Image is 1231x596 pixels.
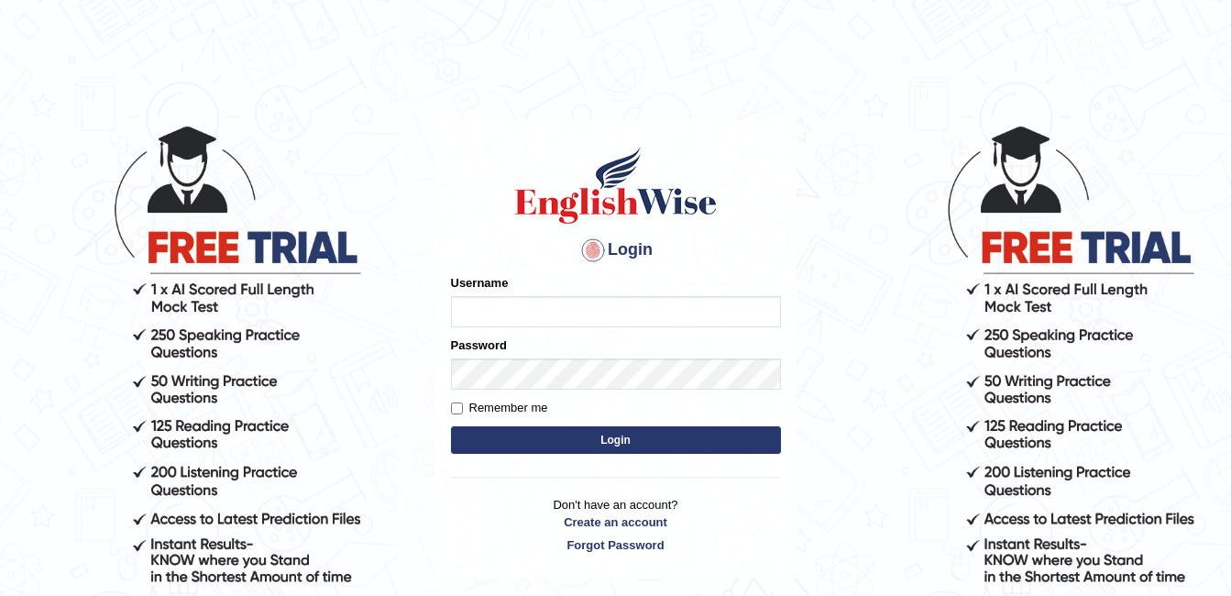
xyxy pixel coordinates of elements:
label: Password [451,337,507,354]
p: Don't have an account? [451,496,781,553]
button: Login [451,426,781,454]
label: Remember me [451,399,548,417]
label: Username [451,274,509,292]
img: Logo of English Wise sign in for intelligent practice with AI [511,144,720,226]
a: Create an account [451,513,781,531]
a: Forgot Password [451,536,781,554]
h4: Login [451,236,781,265]
input: Remember me [451,403,463,414]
